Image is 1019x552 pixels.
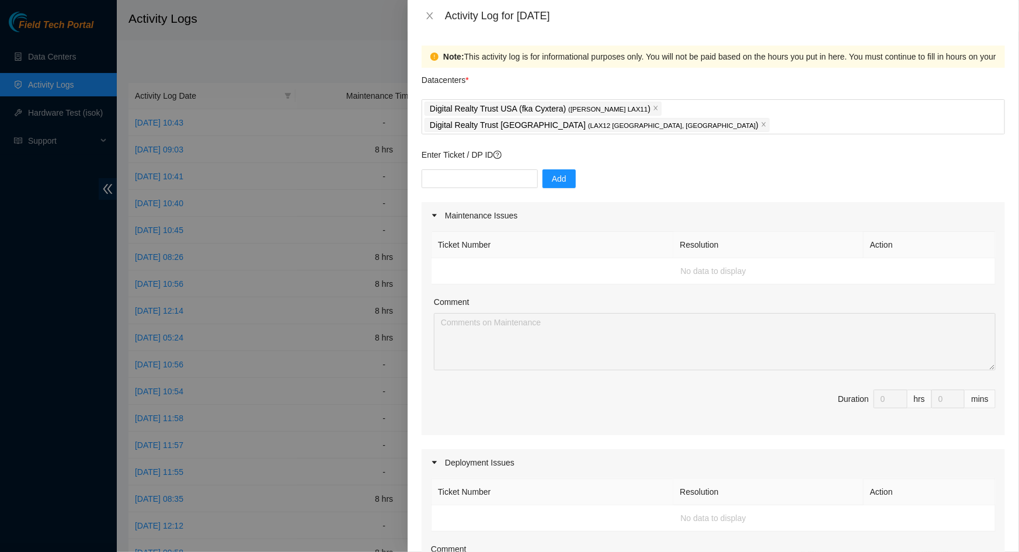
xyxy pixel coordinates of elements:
td: No data to display [432,258,996,284]
label: Comment [434,296,469,308]
div: Duration [838,393,869,405]
div: Activity Log for [DATE] [445,9,1005,22]
span: close [425,11,434,20]
button: Add [542,169,576,188]
p: Datacenters [422,68,469,86]
span: exclamation-circle [430,53,439,61]
span: close [653,105,659,112]
div: Deployment Issues [422,449,1005,476]
p: Digital Realty Trust USA (fka Cyxtera) ) [430,102,651,116]
td: No data to display [432,505,996,532]
span: caret-right [431,459,438,466]
div: hrs [907,390,932,408]
span: Add [552,172,566,185]
th: Action [864,479,996,505]
span: question-circle [493,151,502,159]
th: Ticket Number [432,232,673,258]
span: close [761,121,767,129]
span: ( LAX12 [GEOGRAPHIC_DATA], [GEOGRAPHIC_DATA] [588,122,756,129]
textarea: Comment [434,313,996,370]
th: Resolution [673,232,863,258]
p: Digital Realty Trust [GEOGRAPHIC_DATA] ) [430,119,759,132]
th: Resolution [673,479,863,505]
button: Close [422,11,438,22]
th: Ticket Number [432,479,673,505]
div: mins [965,390,996,408]
p: Enter Ticket / DP ID [422,148,1005,161]
span: ( [PERSON_NAME] LAX11 [568,106,648,113]
div: Maintenance Issues [422,202,1005,229]
span: caret-right [431,212,438,219]
th: Action [864,232,996,258]
strong: Note: [443,50,464,63]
